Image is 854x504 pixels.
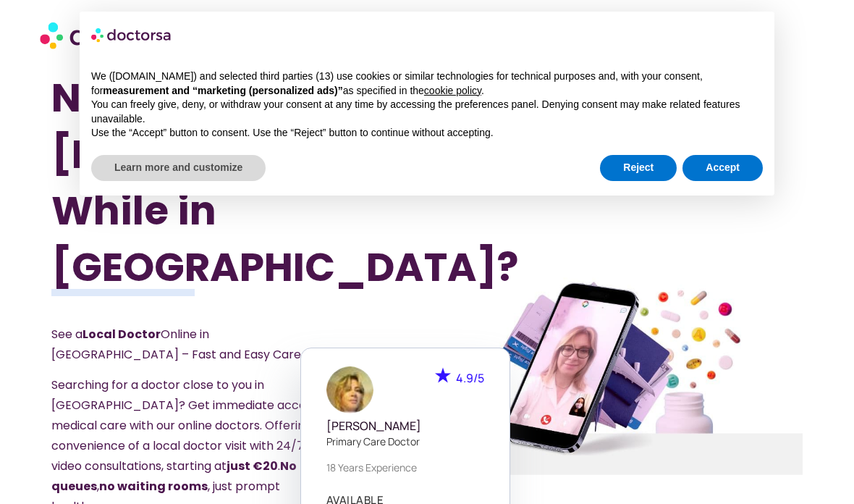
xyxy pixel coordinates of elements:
strong: Local Doctor [83,326,161,343]
h1: Need a Doctor [PERSON_NAME] While in [GEOGRAPHIC_DATA]? [51,70,371,295]
strong: measurement and “marketing (personalized ads)” [103,85,342,96]
h5: [PERSON_NAME] [326,419,484,433]
strong: just €20 [227,458,278,474]
button: Accept [682,155,763,181]
a: cookie policy [424,85,481,96]
p: 18 years experience [326,460,484,475]
p: We ([DOMAIN_NAME]) and selected third parties (13) use cookies or similar technologies for techni... [91,70,763,98]
p: Use the “Accept” button to consent. Use the “Reject” button to continue without accepting. [91,126,763,140]
button: Reject [600,155,677,181]
strong: no waiting rooms [99,478,208,495]
button: Learn more and customize [91,155,266,181]
p: Primary care doctor [326,434,484,449]
span: 4.9/5 [456,370,484,386]
p: You can freely give, deny, or withdraw your consent at any time by accessing the preferences pane... [91,98,763,126]
span: See a Online in [GEOGRAPHIC_DATA] – Fast and Easy Care. [51,326,303,363]
img: logo [91,23,172,46]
